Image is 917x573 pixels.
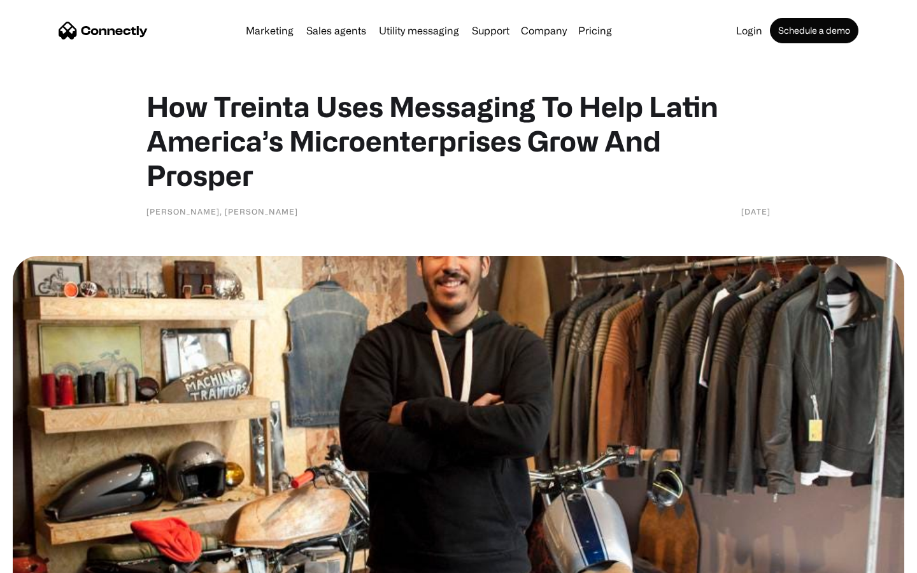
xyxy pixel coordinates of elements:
div: [DATE] [741,205,771,218]
a: Utility messaging [374,25,464,36]
a: Schedule a demo [770,18,858,43]
a: Support [467,25,515,36]
a: Login [731,25,767,36]
div: [PERSON_NAME], [PERSON_NAME] [146,205,298,218]
h1: How Treinta Uses Messaging To Help Latin America’s Microenterprises Grow And Prosper [146,89,771,192]
a: Pricing [573,25,617,36]
aside: Language selected: English [13,551,76,569]
a: Marketing [241,25,299,36]
div: Company [521,22,567,39]
a: Sales agents [301,25,371,36]
ul: Language list [25,551,76,569]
